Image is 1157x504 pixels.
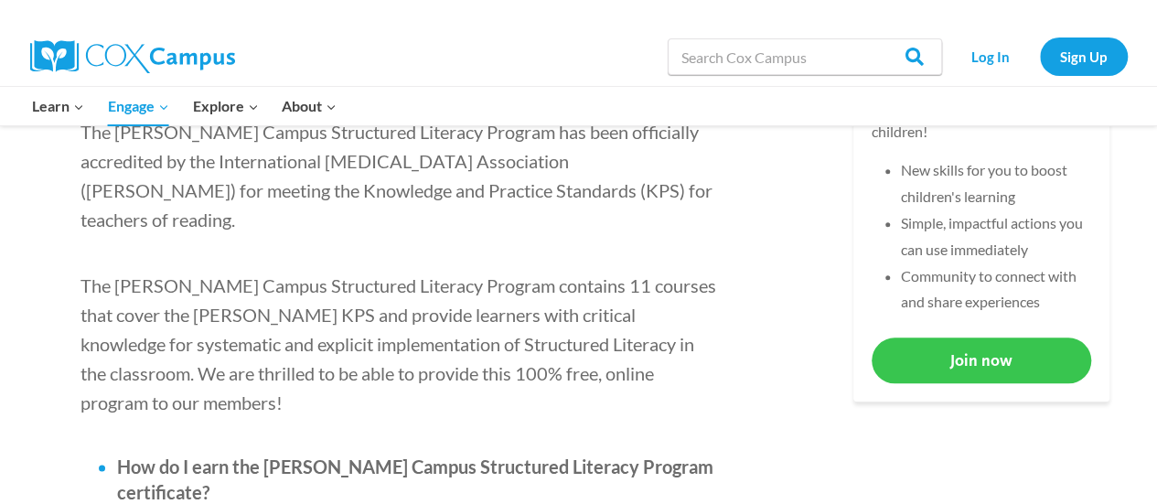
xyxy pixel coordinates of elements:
[951,38,1128,75] nav: Secondary Navigation
[117,456,713,503] span: How do I earn the [PERSON_NAME] Campus Structured Literacy Program certificate?
[901,263,1091,316] li: Community to connect with and share experiences
[901,210,1091,263] li: Simple, impactful actions you can use immediately
[872,338,1091,382] a: Join now
[668,38,942,75] input: Search Cox Campus
[80,274,716,413] span: The [PERSON_NAME] Campus Structured Literacy Program contains 11 courses that cover the [PERSON_N...
[951,38,1031,75] a: Log In
[21,87,348,125] nav: Primary Navigation
[1040,38,1128,75] a: Sign Up
[270,87,348,125] button: Child menu of About
[30,40,235,73] img: Cox Campus
[96,87,181,125] button: Child menu of Engage
[901,157,1091,210] li: New skills for you to boost children's learning
[21,87,97,125] button: Child menu of Learn
[181,87,271,125] button: Child menu of Explore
